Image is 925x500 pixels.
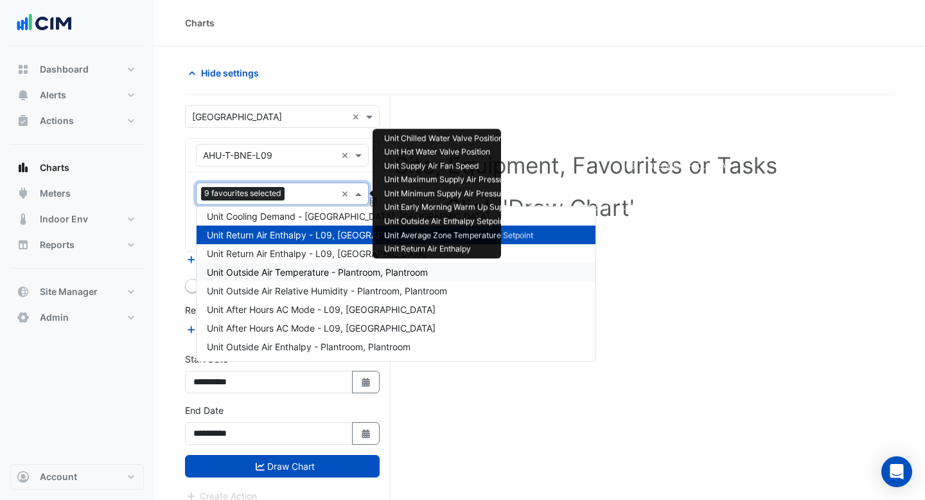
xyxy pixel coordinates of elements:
[378,201,615,215] td: Unit Early Morning Warm Up Supply Air Temperature Setpoint
[642,132,735,146] td: [GEOGRAPHIC_DATA]
[642,201,735,215] td: [GEOGRAPHIC_DATA]
[17,89,30,102] app-icon: Alerts
[17,187,30,200] app-icon: Meters
[207,323,436,334] span: Unit After Hours AC Mode - L09, SOUTH WEST
[185,489,258,500] app-escalated-ticket-create-button: Please draw the charts first
[378,228,615,242] td: Unit Average Zone Temperature Setpoint
[10,155,144,181] button: Charts
[10,181,144,206] button: Meters
[10,82,144,108] button: Alerts
[185,322,281,337] button: Add Reference Line
[10,464,144,490] button: Account
[40,89,66,102] span: Alerts
[642,242,735,256] td: [GEOGRAPHIC_DATA]
[378,187,615,201] td: Unit Minimum Supply Air Pressure Setpoint
[341,187,352,201] span: Clear
[207,267,428,278] span: Unit Outside Air Temperature - Plantroom, Plantroom
[378,159,615,174] td: Unit Supply Air Fan Speed
[40,213,88,226] span: Indoor Env
[10,305,144,330] button: Admin
[201,187,285,200] span: 9 favourites selected
[207,229,427,240] span: Unit Return Air Enthalpy - L09, NORTH EAST
[185,16,215,30] div: Charts
[10,232,144,258] button: Reports
[17,311,30,324] app-icon: Admin
[642,145,735,159] td: [GEOGRAPHIC_DATA]
[642,228,735,242] td: [GEOGRAPHIC_DATA]
[207,248,427,259] span: Unit Return Air Enthalpy - L09, SOUTH WEST
[17,285,30,298] app-icon: Site Manager
[185,303,252,317] label: Reference Lines
[341,148,352,162] span: Clear
[378,242,615,256] td: Unit Return Air Enthalpy
[352,110,363,123] span: Clear
[642,187,735,201] td: [GEOGRAPHIC_DATA]
[615,187,642,201] td: L09
[378,215,615,229] td: Unit Outside Air Enthalpy Setpoint
[40,285,98,298] span: Site Manager
[185,404,224,417] label: End Date
[615,145,642,159] td: L09
[207,285,447,296] span: Unit Outside Air Relative Humidity - Plantroom, Plantroom
[17,63,30,76] app-icon: Dashboard
[17,161,30,174] app-icon: Charts
[40,161,69,174] span: Charts
[15,10,73,36] img: Company Logo
[201,66,259,80] span: Hide settings
[17,213,30,226] app-icon: Indoor Env
[642,159,735,174] td: [GEOGRAPHIC_DATA]
[378,173,615,187] td: Unit Maximum Supply Air Pressure Setpoint
[615,173,642,187] td: L09
[185,253,263,267] button: Add Equipment
[615,215,642,229] td: L09
[40,114,74,127] span: Actions
[615,159,642,174] td: L09
[40,187,71,200] span: Meters
[10,108,144,134] button: Actions
[615,228,642,242] td: L09
[185,455,380,478] button: Draw Chart
[615,242,642,256] td: L09
[642,215,735,229] td: [GEOGRAPHIC_DATA]
[40,470,77,483] span: Account
[207,211,489,222] span: Unit Cooling Demand - L09, NORTH EAST
[360,377,372,388] fa-icon: Select Date
[17,238,30,251] app-icon: Reports
[615,132,642,146] td: L09
[40,238,75,251] span: Reports
[378,132,615,146] td: Unit Chilled Water Valve Position
[185,352,228,366] label: Start Date
[10,279,144,305] button: Site Manager
[40,63,89,76] span: Dashboard
[10,57,144,82] button: Dashboard
[378,145,615,159] td: Unit Hot Water Valve Position
[881,456,912,487] div: Open Intercom Messenger
[196,206,596,362] ng-dropdown-panel: Options list
[642,173,735,187] td: [GEOGRAPHIC_DATA]
[185,62,267,84] button: Hide settings
[17,114,30,127] app-icon: Actions
[40,311,69,324] span: Admin
[207,341,410,352] span: Unit Outside Air Enthalpy - Plantroom, Plantroom
[207,304,436,315] span: Unit After Hours AC Mode - L09, NORTH EAST
[615,201,642,215] td: L09
[360,428,372,439] fa-icon: Select Date
[10,206,144,232] button: Indoor Env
